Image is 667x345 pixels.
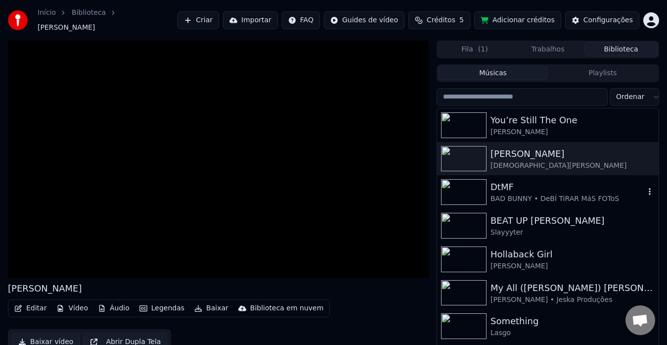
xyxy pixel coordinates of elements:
[38,8,56,18] a: Início
[490,180,645,194] div: DtMF
[490,314,655,328] div: Something
[490,127,655,137] div: [PERSON_NAME]
[72,8,106,18] a: Biblioteca
[490,295,655,305] div: [PERSON_NAME] • Jeska Produções
[616,92,644,102] span: Ordenar
[438,42,511,56] button: Fila
[38,23,95,33] span: [PERSON_NAME]
[8,282,82,296] div: [PERSON_NAME]
[478,45,488,54] span: ( 1 )
[135,301,188,315] button: Legendas
[490,228,655,238] div: Slayyyter
[511,42,584,56] button: Trabalhos
[474,11,561,29] button: Adicionar créditos
[625,305,655,335] div: Bate-papo aberto
[459,15,464,25] span: 5
[584,42,658,56] button: Biblioteca
[548,66,658,80] button: Playlists
[490,328,655,338] div: Lasgo
[94,301,133,315] button: Áudio
[223,11,278,29] button: Importar
[490,214,655,228] div: BEAT UP [PERSON_NAME]
[490,261,655,271] div: [PERSON_NAME]
[10,301,50,315] button: Editar
[178,11,219,29] button: Criar
[583,15,633,25] div: Configurações
[250,303,324,313] div: Biblioteca em nuvem
[427,15,455,25] span: Créditos
[8,10,28,30] img: youka
[52,301,92,315] button: Vídeo
[490,247,655,261] div: Hollaback Girl
[408,11,470,29] button: Créditos5
[190,301,232,315] button: Baixar
[282,11,320,29] button: FAQ
[490,113,655,127] div: You’re Still The One
[490,281,655,295] div: My All ([PERSON_NAME]) [PERSON_NAME] Remix
[438,66,548,80] button: Músicas
[38,8,178,33] nav: breadcrumb
[490,161,655,171] div: [DEMOGRAPHIC_DATA][PERSON_NAME]
[324,11,404,29] button: Guides de vídeo
[490,194,645,204] div: BAD BUNNY • DeBÍ TiRAR MáS FOToS
[490,147,655,161] div: [PERSON_NAME]
[565,11,639,29] button: Configurações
